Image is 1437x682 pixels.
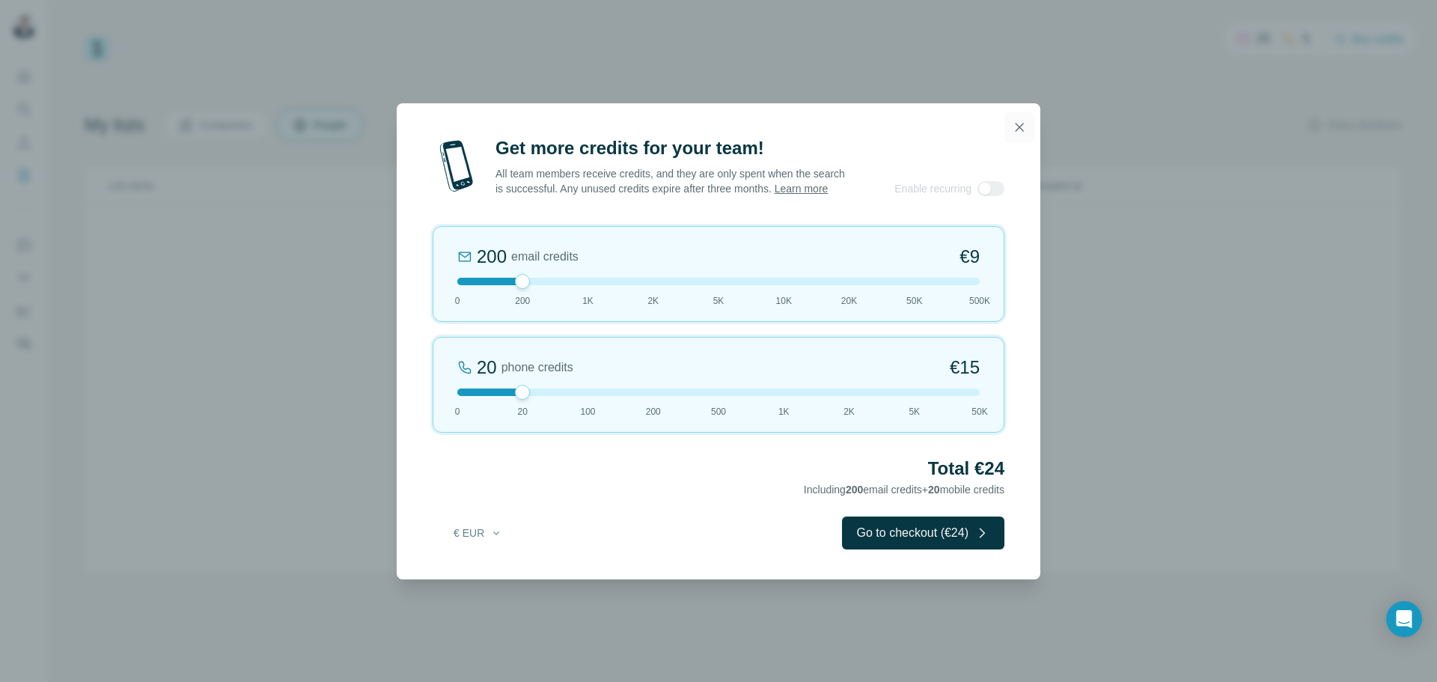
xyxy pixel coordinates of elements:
span: 200 [846,484,863,496]
p: All team members receive credits, and they are only spent when the search is successful. Any unus... [495,166,846,196]
div: 200 [477,245,507,269]
span: 5K [909,405,920,418]
h2: Total €24 [433,457,1004,481]
span: 2K [647,294,659,308]
span: email credits [511,248,579,266]
span: 50K [906,294,922,308]
span: 0 [455,405,460,418]
span: 20 [928,484,940,496]
span: phone credits [501,359,573,377]
button: Go to checkout (€24) [842,517,1004,549]
div: Open Intercom Messenger [1386,601,1422,637]
div: 20 [477,356,497,380]
a: Learn more [775,183,829,195]
span: 5K [713,294,724,308]
span: 0 [455,294,460,308]
span: 1K [582,294,594,308]
span: 500K [969,294,990,308]
span: 20K [841,294,857,308]
span: 500 [711,405,726,418]
span: 2K [843,405,855,418]
span: Including email credits + mobile credits [804,484,1004,496]
span: 200 [515,294,530,308]
button: € EUR [443,520,513,546]
span: Enable recurring [894,181,971,196]
span: €9 [959,245,980,269]
span: 20 [518,405,528,418]
span: 100 [580,405,595,418]
span: €15 [950,356,980,380]
img: mobile-phone [433,136,480,196]
span: 1K [778,405,790,418]
span: 200 [646,405,661,418]
span: 10K [776,294,792,308]
span: 50K [971,405,987,418]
